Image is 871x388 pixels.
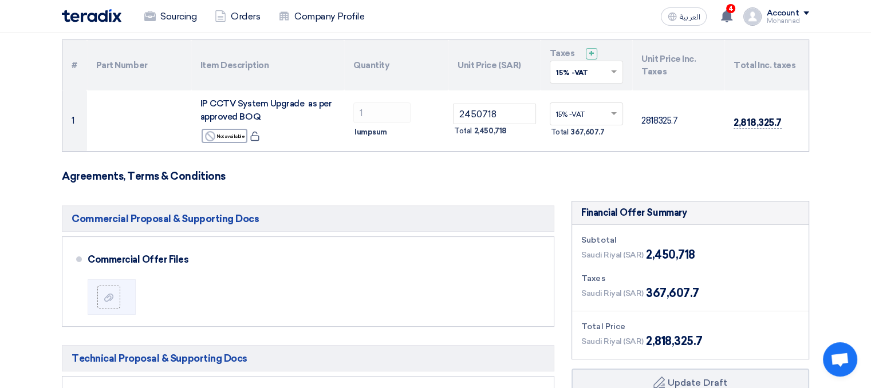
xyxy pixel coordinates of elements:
th: # [62,40,87,90]
h5: Technical Proposal & Supporting Docs [62,345,554,371]
img: profile_test.png [743,7,762,26]
th: Quantity [344,40,448,90]
div: Mohannad [766,18,809,24]
span: 367,607.7 [570,126,604,138]
span: 2,818,325.7 [646,332,703,350]
div: Subtotal [581,234,799,246]
span: 2,818,325.7 [734,117,782,129]
th: Taxes [541,40,633,90]
h3: Agreements, Terms & Conditions [62,170,809,183]
span: 367,607.7 [646,284,699,302]
span: IP CCTV System Upgrade as per approved BOQ [200,98,332,122]
a: Sourcing [135,4,206,29]
div: Account [766,9,799,18]
span: العربية [679,13,700,21]
input: Unit Price [453,104,536,124]
h5: Commercial Proposal & Supporting Docs [62,205,554,232]
span: + [589,48,594,59]
div: Commercial Offer Files [88,246,535,274]
span: 2,450,718 [646,246,695,263]
span: Total [551,126,569,138]
ng-select: VAT [550,102,624,125]
button: العربية [661,7,707,26]
span: lumpsum [354,126,387,138]
th: Part Number [87,40,191,90]
span: 4 [726,4,735,13]
th: Unit Price Inc. Taxes [632,40,724,90]
div: Financial Offer Summary [581,206,687,220]
input: RFQ_STEP1.ITEMS.2.AMOUNT_TITLE [353,102,411,123]
a: دردشة مفتوحة [823,342,857,377]
div: Total Price [581,320,799,332]
th: Total Inc. taxes [724,40,809,90]
div: Taxes [581,272,799,284]
td: 2818325.7 [632,90,724,151]
div: Not available [202,129,247,143]
span: 2,450,718 [474,125,507,137]
span: Saudi Riyal (SAR) [581,249,644,261]
th: Unit Price (SAR) [448,40,541,90]
span: Saudi Riyal (SAR) [581,335,644,347]
td: 1 [62,90,87,151]
img: Teradix logo [62,9,121,22]
th: Item Description [191,40,345,90]
a: Orders [206,4,269,29]
span: Total [454,125,472,137]
a: Company Profile [269,4,373,29]
span: Saudi Riyal (SAR) [581,287,644,299]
